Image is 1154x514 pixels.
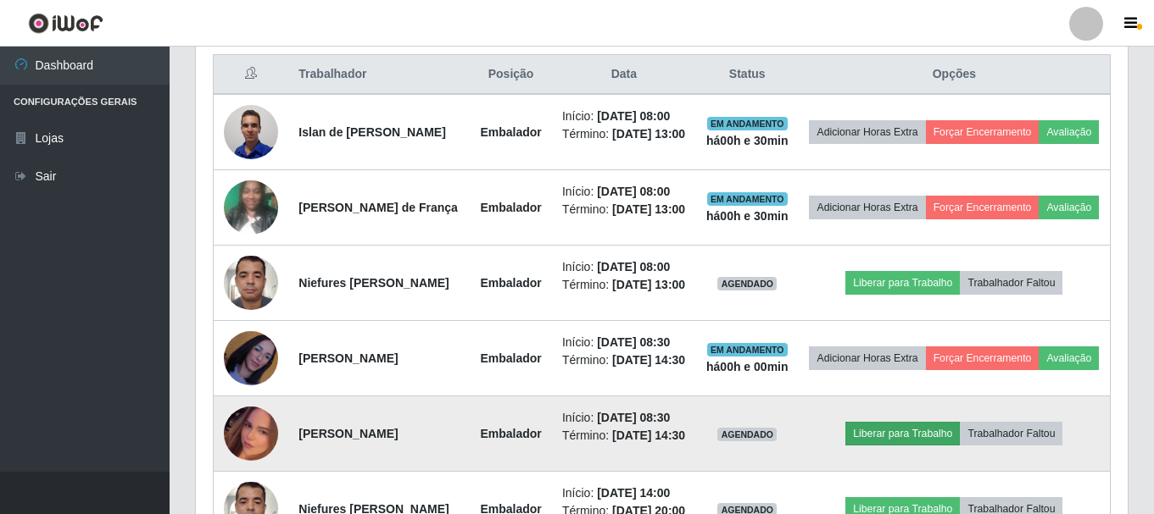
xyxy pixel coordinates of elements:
[224,96,278,168] img: 1701992124914.jpeg
[552,55,696,95] th: Data
[224,310,278,406] img: 1754143199858.jpeg
[696,55,799,95] th: Status
[926,346,1040,370] button: Forçar Encerramento
[480,125,541,139] strong: Embalador
[298,351,398,365] strong: [PERSON_NAME]
[470,55,552,95] th: Posição
[480,201,541,214] strong: Embalador
[562,351,686,369] li: Término:
[845,271,960,295] button: Liberar para Trabalho
[597,185,670,198] time: [DATE] 08:00
[809,196,925,219] button: Adicionar Horas Extra
[960,422,1062,445] button: Trabalhador Faltou
[706,360,789,373] strong: há 00 h e 00 min
[224,246,278,318] img: 1744031774658.jpeg
[960,271,1062,295] button: Trabalhador Faltou
[845,422,960,445] button: Liberar para Trabalho
[597,335,670,349] time: [DATE] 08:30
[562,409,686,427] li: Início:
[288,55,470,95] th: Trabalhador
[707,117,788,130] span: EM ANDAMENTO
[707,192,788,206] span: EM ANDAMENTO
[562,125,686,143] li: Término:
[562,276,686,294] li: Término:
[480,351,541,365] strong: Embalador
[809,346,925,370] button: Adicionar Horas Extra
[562,108,686,125] li: Início:
[612,127,685,141] time: [DATE] 13:00
[612,202,685,216] time: [DATE] 13:00
[809,120,925,144] button: Adicionar Horas Extra
[612,278,685,291] time: [DATE] 13:00
[1039,346,1099,370] button: Avaliação
[926,196,1040,219] button: Forçar Encerramento
[612,428,685,442] time: [DATE] 14:30
[707,343,788,356] span: EM ANDAMENTO
[597,109,670,123] time: [DATE] 08:00
[717,277,777,290] span: AGENDADO
[224,385,278,482] img: 1754401535253.jpeg
[298,201,457,214] strong: [PERSON_NAME] de França
[706,134,789,147] strong: há 00 h e 30 min
[480,276,541,290] strong: Embalador
[480,427,541,440] strong: Embalador
[1039,120,1099,144] button: Avaliação
[298,427,398,440] strong: [PERSON_NAME]
[597,260,670,274] time: [DATE] 08:00
[926,120,1040,144] button: Forçar Encerramento
[799,55,1111,95] th: Opções
[562,484,686,502] li: Início:
[562,183,686,201] li: Início:
[298,125,445,139] strong: Islan de [PERSON_NAME]
[597,486,670,500] time: [DATE] 14:00
[224,171,278,243] img: 1713098995975.jpeg
[597,411,670,424] time: [DATE] 08:30
[717,428,777,441] span: AGENDADO
[562,334,686,351] li: Início:
[298,276,449,290] strong: Niefures [PERSON_NAME]
[562,201,686,218] li: Término:
[562,258,686,276] li: Início:
[612,353,685,367] time: [DATE] 14:30
[562,427,686,445] li: Término:
[1039,196,1099,219] button: Avaliação
[706,209,789,223] strong: há 00 h e 30 min
[28,13,103,34] img: CoreUI Logo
